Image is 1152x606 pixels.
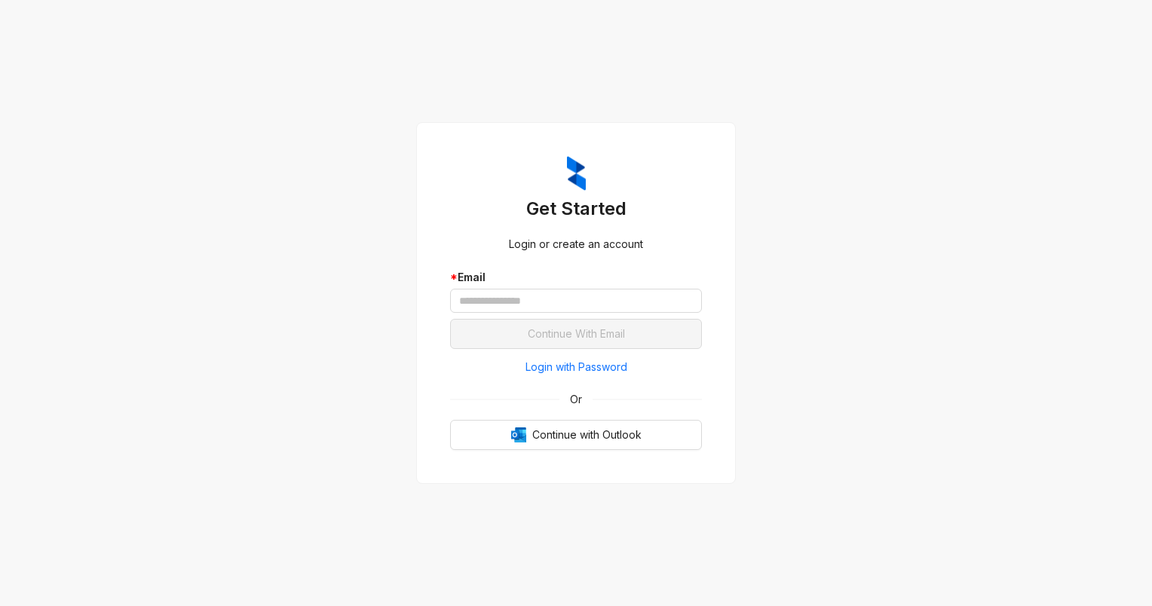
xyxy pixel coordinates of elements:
img: Outlook [511,427,526,442]
div: Login or create an account [450,236,702,252]
h3: Get Started [450,197,702,221]
button: Login with Password [450,355,702,379]
img: ZumaIcon [567,156,586,191]
span: Login with Password [525,359,627,375]
span: Or [559,391,593,408]
div: Email [450,269,702,286]
button: OutlookContinue with Outlook [450,420,702,450]
span: Continue with Outlook [532,427,642,443]
button: Continue With Email [450,319,702,349]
